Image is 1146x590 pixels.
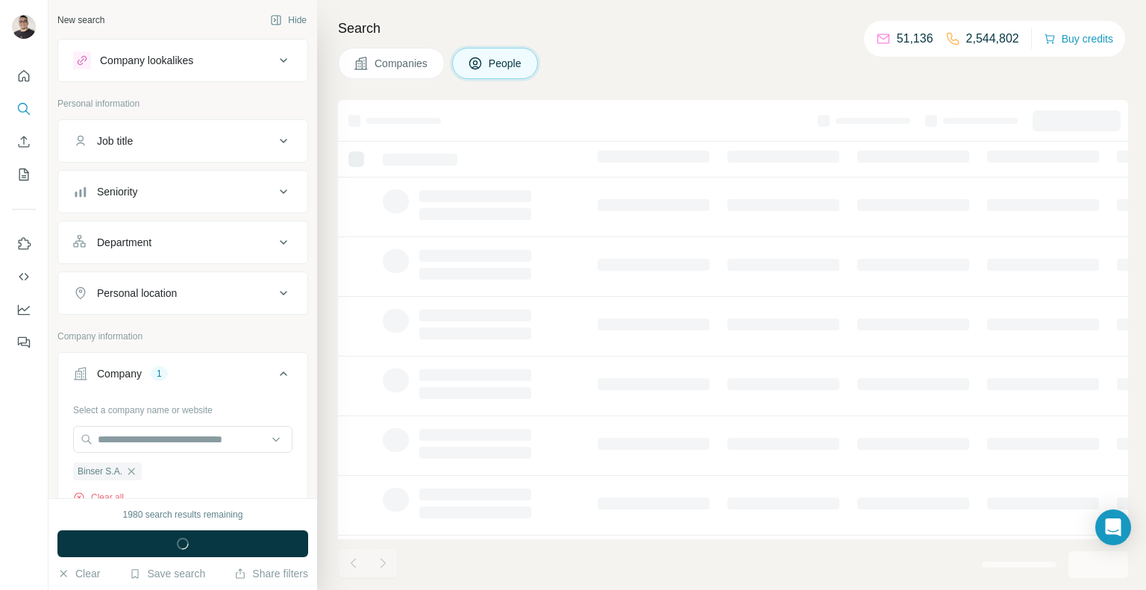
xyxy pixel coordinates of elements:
button: Feedback [12,329,36,356]
button: Enrich CSV [12,128,36,155]
button: Hide [260,9,317,31]
p: Personal information [57,97,308,110]
div: Open Intercom Messenger [1095,509,1131,545]
h4: Search [338,18,1128,39]
button: Save search [129,566,205,581]
button: Personal location [58,275,307,311]
div: Seniority [97,184,137,199]
p: Company information [57,330,308,343]
button: Seniority [58,174,307,210]
div: Company lookalikes [100,53,193,68]
button: Quick start [12,63,36,90]
button: Use Surfe on LinkedIn [12,230,36,257]
p: 2,544,802 [966,30,1019,48]
div: New search [57,13,104,27]
p: 51,136 [897,30,933,48]
button: Company1 [58,356,307,398]
button: Company lookalikes [58,43,307,78]
button: Search [12,95,36,122]
div: 1980 search results remaining [123,508,243,521]
span: People [489,56,523,71]
button: Department [58,225,307,260]
button: My lists [12,161,36,188]
img: Avatar [12,15,36,39]
button: Dashboard [12,296,36,323]
button: Share filters [234,566,308,581]
div: Department [97,235,151,250]
span: Companies [375,56,429,71]
div: Company [97,366,142,381]
button: Use Surfe API [12,263,36,290]
button: Job title [58,123,307,159]
button: Buy credits [1044,28,1113,49]
div: Job title [97,134,133,148]
button: Clear [57,566,100,581]
div: Select a company name or website [73,398,292,417]
div: 1 [151,367,168,380]
span: Binser S.A. [78,465,122,478]
div: Personal location [97,286,177,301]
button: Clear all [73,491,124,504]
